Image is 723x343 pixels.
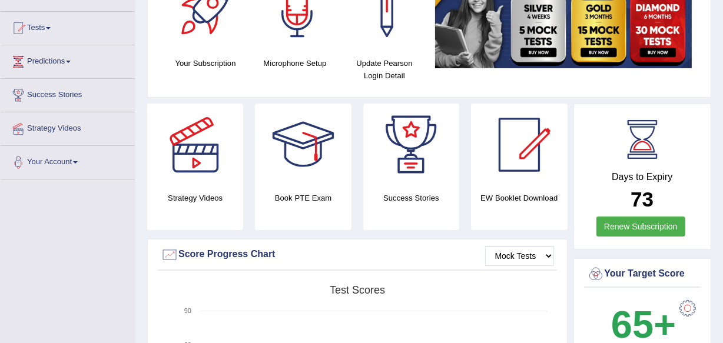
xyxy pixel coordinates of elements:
[1,146,135,175] a: Your Account
[184,307,191,314] text: 90
[631,188,654,211] b: 73
[1,79,135,108] a: Success Stories
[255,192,351,204] h4: Book PTE Exam
[167,57,244,69] h4: Your Subscription
[1,112,135,142] a: Strategy Videos
[587,265,698,283] div: Your Target Score
[363,192,459,204] h4: Success Stories
[256,57,334,69] h4: Microphone Setup
[346,57,423,82] h4: Update Pearson Login Detail
[596,217,685,237] a: Renew Subscription
[471,192,567,204] h4: EW Booklet Download
[161,246,554,264] div: Score Progress Chart
[1,12,135,41] a: Tests
[147,192,243,204] h4: Strategy Videos
[587,172,698,182] h4: Days to Expiry
[1,45,135,75] a: Predictions
[330,284,385,296] tspan: Test scores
